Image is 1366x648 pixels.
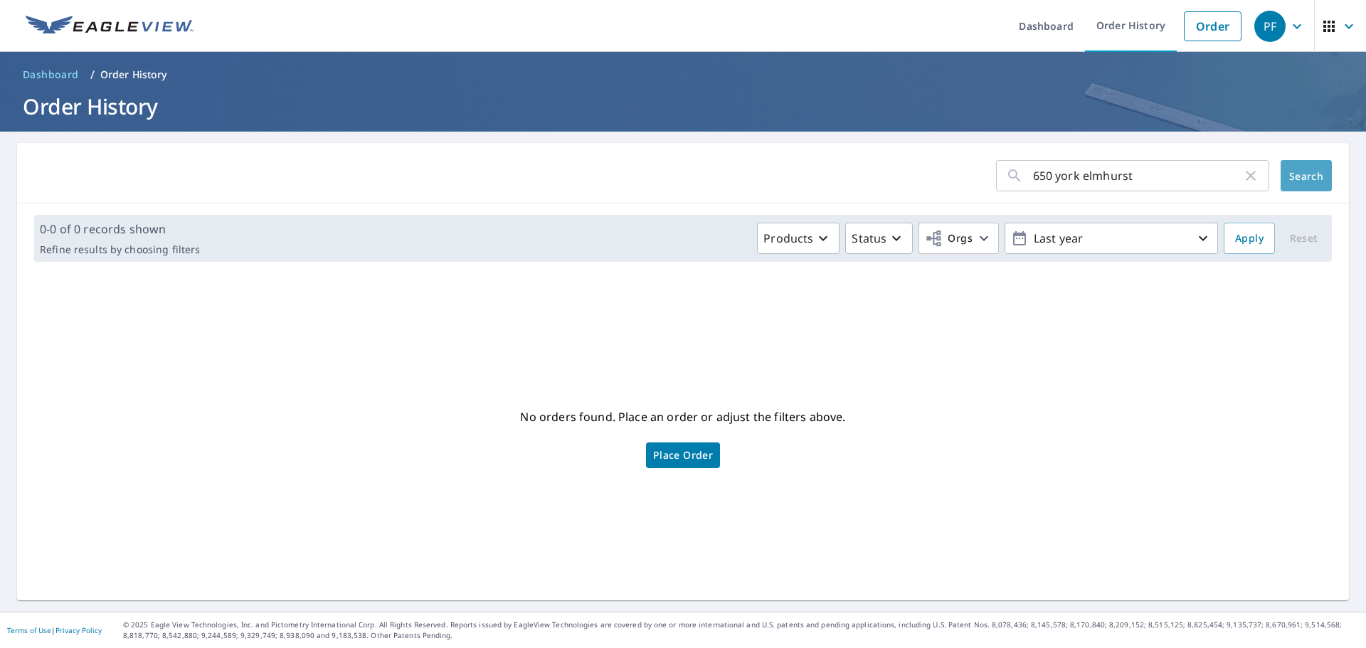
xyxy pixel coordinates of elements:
button: Status [845,223,913,254]
button: Orgs [918,223,999,254]
span: Search [1292,169,1320,183]
span: Orgs [925,230,973,248]
img: EV Logo [26,16,194,37]
p: 0-0 of 0 records shown [40,221,200,238]
a: Order [1184,11,1241,41]
button: Search [1281,160,1332,191]
button: Apply [1224,223,1275,254]
span: Place Order [653,452,713,459]
p: © 2025 Eagle View Technologies, Inc. and Pictometry International Corp. All Rights Reserved. Repo... [123,620,1359,641]
div: PF [1254,11,1286,42]
a: Terms of Use [7,625,51,635]
a: Dashboard [17,63,85,86]
p: No orders found. Place an order or adjust the filters above. [520,405,845,428]
button: Last year [1005,223,1218,254]
h1: Order History [17,92,1349,121]
button: Products [757,223,840,254]
a: Place Order [646,442,720,468]
a: Privacy Policy [55,625,102,635]
p: | [7,626,102,634]
span: Apply [1235,230,1264,248]
nav: breadcrumb [17,63,1349,86]
span: Dashboard [23,68,79,82]
p: Products [763,230,813,247]
p: Last year [1028,226,1195,251]
li: / [90,66,95,83]
p: Status [852,230,886,247]
input: Address, Report #, Claim ID, etc. [1033,156,1242,196]
p: Refine results by choosing filters [40,243,200,256]
p: Order History [100,68,167,82]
